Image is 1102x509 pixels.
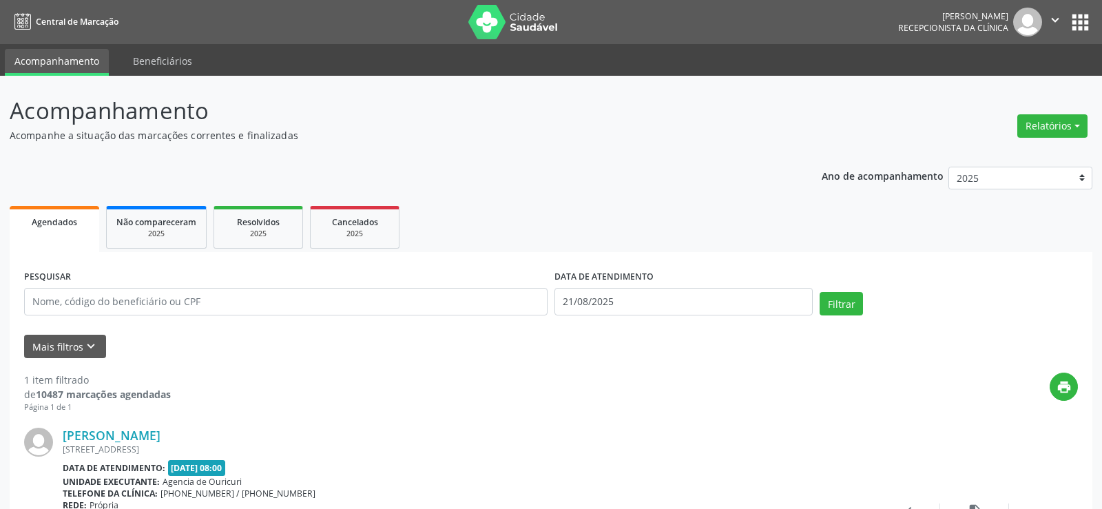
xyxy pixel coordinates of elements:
div: 1 item filtrado [24,373,171,387]
button: Relatórios [1017,114,1088,138]
div: de [24,387,171,402]
a: Acompanhamento [5,49,109,76]
span: [PHONE_NUMBER] / [PHONE_NUMBER] [160,488,315,499]
input: Selecione um intervalo [554,288,813,315]
img: img [1013,8,1042,37]
p: Acompanhe a situação das marcações correntes e finalizadas [10,128,767,143]
span: Resolvidos [237,216,280,228]
button: Filtrar [820,292,863,315]
div: [STREET_ADDRESS] [63,444,871,455]
div: Página 1 de 1 [24,402,171,413]
div: 2025 [224,229,293,239]
b: Unidade executante: [63,476,160,488]
span: Cancelados [332,216,378,228]
p: Ano de acompanhamento [822,167,944,184]
div: [PERSON_NAME] [898,10,1008,22]
i: keyboard_arrow_down [83,339,98,354]
span: Recepcionista da clínica [898,22,1008,34]
span: [DATE] 08:00 [168,460,226,476]
span: Agendados [32,216,77,228]
div: 2025 [116,229,196,239]
img: img [24,428,53,457]
a: Central de Marcação [10,10,118,33]
strong: 10487 marcações agendadas [36,388,171,401]
label: PESQUISAR [24,267,71,288]
b: Telefone da clínica: [63,488,158,499]
div: 2025 [320,229,389,239]
a: Beneficiários [123,49,202,73]
b: Data de atendimento: [63,462,165,474]
span: Agencia de Ouricuri [163,476,242,488]
a: [PERSON_NAME] [63,428,160,443]
input: Nome, código do beneficiário ou CPF [24,288,548,315]
p: Acompanhamento [10,94,767,128]
i: print [1057,380,1072,395]
button:  [1042,8,1068,37]
button: apps [1068,10,1092,34]
button: print [1050,373,1078,401]
span: Central de Marcação [36,16,118,28]
label: DATA DE ATENDIMENTO [554,267,654,288]
button: Mais filtroskeyboard_arrow_down [24,335,106,359]
i:  [1048,12,1063,28]
span: Não compareceram [116,216,196,228]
